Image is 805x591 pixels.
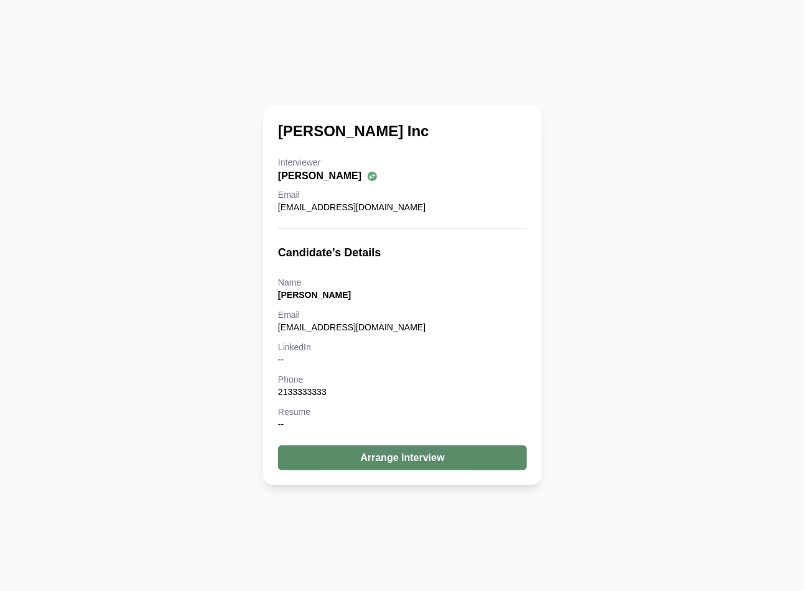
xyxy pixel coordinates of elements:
div: [EMAIL_ADDRESS][DOMAIN_NAME] [278,201,527,213]
div: LinkedIn [278,341,527,353]
div: Resume [278,406,527,418]
div: Interviewer [278,156,527,169]
p: -- [278,418,527,430]
span: Email [278,190,300,200]
div: [PERSON_NAME] [278,289,527,301]
button: Arrange Interview [278,445,527,470]
span: -- [278,355,284,365]
div: Name [278,276,527,289]
div: [PERSON_NAME] [278,169,527,184]
div: [EMAIL_ADDRESS][DOMAIN_NAME] [278,321,527,333]
div: Email [278,309,527,321]
h3: Candidate’s Details [278,244,527,261]
div: 2133333333 [278,386,527,398]
h2: [PERSON_NAME] Inc [278,121,429,141]
div: Phone [278,373,527,386]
